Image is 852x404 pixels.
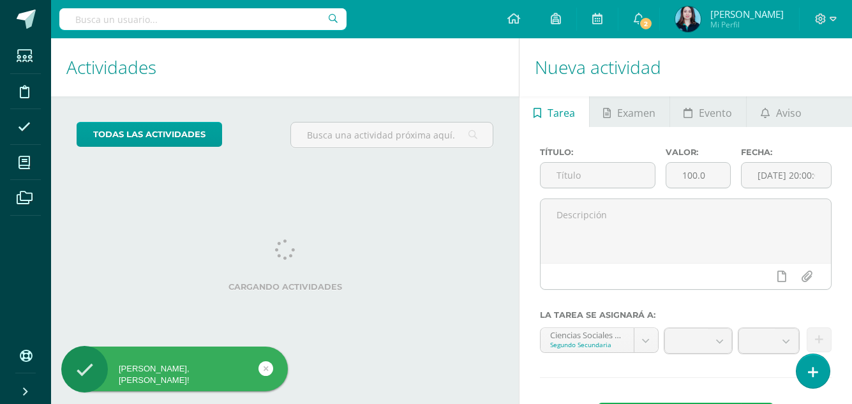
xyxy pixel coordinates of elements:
span: Aviso [776,98,802,128]
input: Busca una actividad próxima aquí... [291,123,493,147]
a: Ciencias Sociales y Formación Ciudadana 'A'Segundo Secundaria [541,328,658,352]
div: Segundo Secundaria [550,340,624,349]
label: Título: [540,147,655,157]
span: Examen [617,98,655,128]
span: [PERSON_NAME] [710,8,784,20]
input: Busca un usuario... [59,8,347,30]
img: 58a3fbeca66addd3cac8df0ed67b710d.png [675,6,701,32]
input: Puntos máximos [666,163,730,188]
label: Valor: [666,147,731,157]
label: La tarea se asignará a: [540,310,832,320]
h1: Nueva actividad [535,38,837,96]
label: Cargando actividades [77,282,493,292]
input: Título [541,163,655,188]
div: [PERSON_NAME], [PERSON_NAME]! [61,363,288,386]
input: Fecha de entrega [742,163,831,188]
div: Ciencias Sociales y Formación Ciudadana 'A' [550,328,624,340]
label: Fecha: [741,147,832,157]
span: Evento [699,98,732,128]
h1: Actividades [66,38,504,96]
a: Examen [590,96,669,127]
a: todas las Actividades [77,122,222,147]
span: 2 [639,17,653,31]
span: Mi Perfil [710,19,784,30]
a: Evento [670,96,746,127]
a: Tarea [519,96,588,127]
span: Tarea [548,98,575,128]
a: Aviso [747,96,815,127]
